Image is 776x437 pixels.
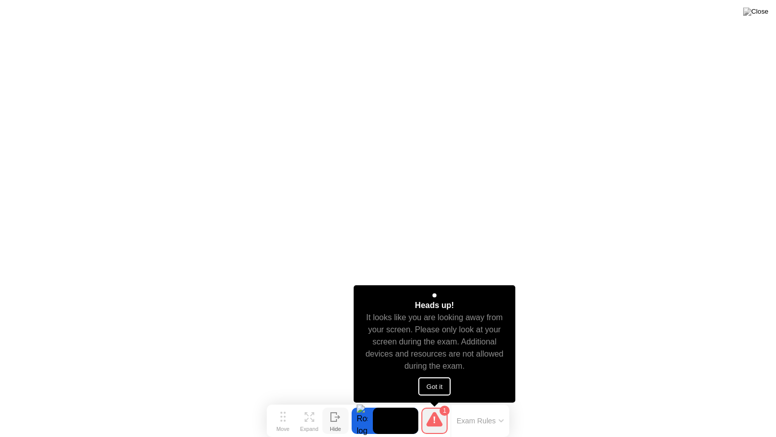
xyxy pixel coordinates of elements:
div: Expand [300,426,318,432]
div: Move [276,426,289,432]
div: 1 [440,406,450,416]
button: Expand [296,408,322,434]
div: It looks like you are looking away from your screen. Please only look at your screen during the e... [363,312,507,372]
button: Hide [322,408,349,434]
img: Close [743,8,768,16]
button: Exam Rules [454,416,507,425]
div: Heads up! [415,299,454,312]
button: Move [270,408,296,434]
div: Hide [330,426,341,432]
button: Got it [418,377,451,396]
